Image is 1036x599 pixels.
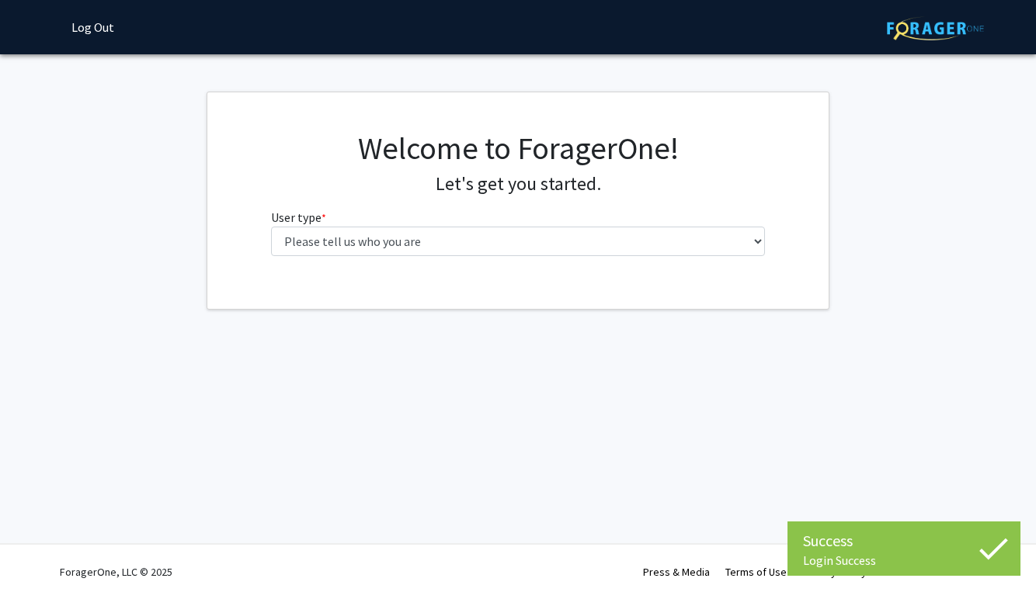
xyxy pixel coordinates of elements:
label: User type [271,208,326,227]
h1: Welcome to ForagerOne! [271,130,766,167]
a: Terms of Use [725,565,787,579]
img: ForagerOne Logo [887,16,984,40]
h4: Let's get you started. [271,173,766,196]
div: Success [803,529,1005,552]
a: Press & Media [643,565,710,579]
div: Login Success [803,552,1005,568]
div: ForagerOne, LLC © 2025 [60,545,172,599]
